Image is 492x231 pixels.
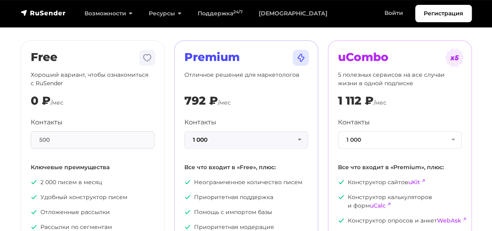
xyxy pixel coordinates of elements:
[291,48,310,67] img: tarif-premium.svg
[251,5,335,22] a: [DEMOGRAPHIC_DATA]
[338,193,462,210] p: Конструктор калькуляторов и форм
[31,179,37,185] img: icon-ok.svg
[137,48,157,67] img: tarif-free.svg
[51,99,63,106] span: /мес
[184,193,308,202] p: Приоритетная поддержка
[184,118,216,127] label: Контакты
[338,194,344,200] img: icon-ok.svg
[338,217,344,224] img: icon-ok.svg
[233,9,243,15] sup: 24/7
[184,71,308,88] p: Отличное решение для маркетологов
[415,5,472,22] a: Регистрация
[31,118,63,127] label: Контакты
[21,9,66,17] img: RuSender
[31,224,37,230] img: icon-ok.svg
[184,163,308,172] p: Все что входит в «Free», плюс:
[31,178,154,187] p: 2 000 писем в месяц
[184,179,191,185] img: icon-ok.svg
[184,208,308,216] p: Помощь с импортом базы
[31,208,154,216] p: Отложенные рассылки
[31,209,37,215] img: icon-ok.svg
[370,202,386,209] a: uCalc
[31,71,154,88] p: Хороший вариант, чтобы ознакомиться с RuSender
[184,194,191,200] img: icon-ok.svg
[184,178,308,187] p: Неограниченное количество писем
[218,99,231,106] span: /мес
[338,178,462,187] p: Конструктор сайтов
[338,71,462,88] p: 5 полезных сервисов на все случаи жизни в одной подписке
[190,5,251,22] a: Поддержка24/7
[445,48,464,67] img: tarif-ucombo.svg
[338,94,374,108] div: 1 112 ₽
[31,163,154,172] p: Ключевые преимущества
[374,99,386,106] span: /мес
[184,131,308,149] button: 1 000
[184,94,218,108] div: 792 ₽
[338,131,462,149] button: 1 000
[184,50,308,64] h2: Premium
[338,163,462,172] p: Все что входит в «Premium», плюс:
[338,50,462,64] h2: uCombo
[338,118,370,127] label: Контакты
[31,94,51,108] div: 0 ₽
[141,5,190,22] a: Ресурсы
[31,50,154,64] h2: Free
[76,5,141,22] a: Возможности
[184,224,191,230] img: icon-ok.svg
[31,194,37,200] img: icon-ok.svg
[31,193,154,202] p: Удобный конструктор писем
[184,209,191,215] img: icon-ok.svg
[437,217,461,224] a: WebAsk
[376,5,411,21] a: Войти
[408,178,420,186] a: uKit
[338,179,344,185] img: icon-ok.svg
[338,216,462,225] p: Конструктор опросов и анкет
